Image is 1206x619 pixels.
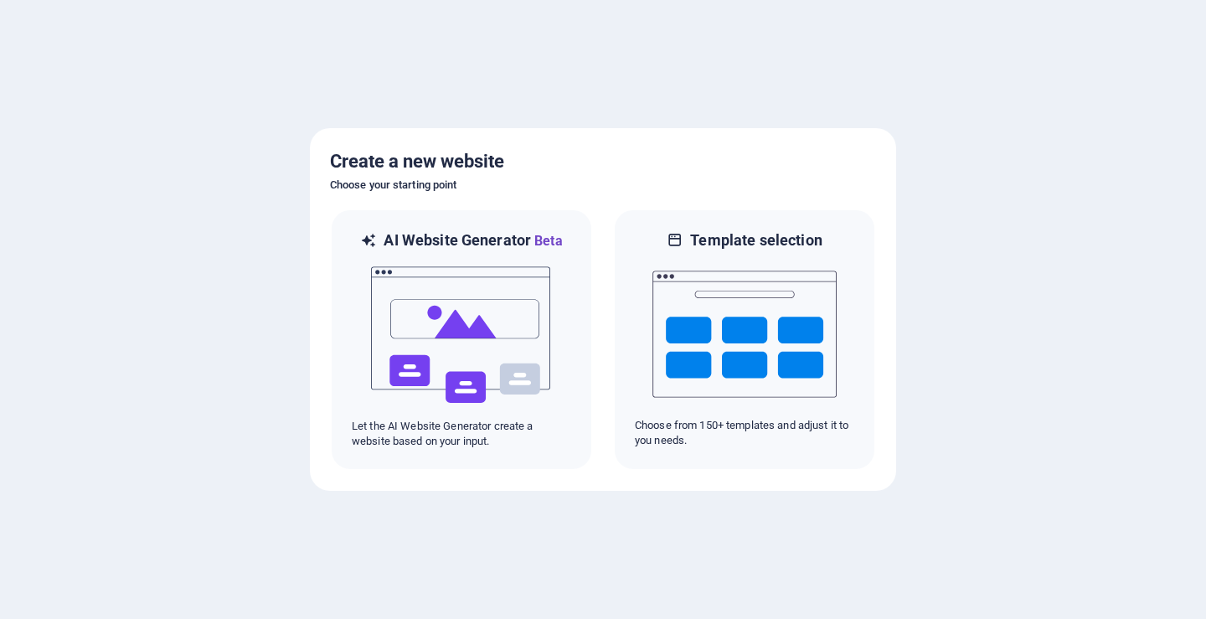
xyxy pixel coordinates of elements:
h6: AI Website Generator [384,230,562,251]
h6: Choose your starting point [330,175,876,195]
h6: Template selection [690,230,822,250]
div: AI Website GeneratorBetaaiLet the AI Website Generator create a website based on your input. [330,209,593,471]
p: Let the AI Website Generator create a website based on your input. [352,419,571,449]
div: Template selectionChoose from 150+ templates and adjust it to you needs. [613,209,876,471]
span: Beta [531,233,563,249]
img: ai [369,251,554,419]
h5: Create a new website [330,148,876,175]
p: Choose from 150+ templates and adjust it to you needs. [635,418,854,448]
